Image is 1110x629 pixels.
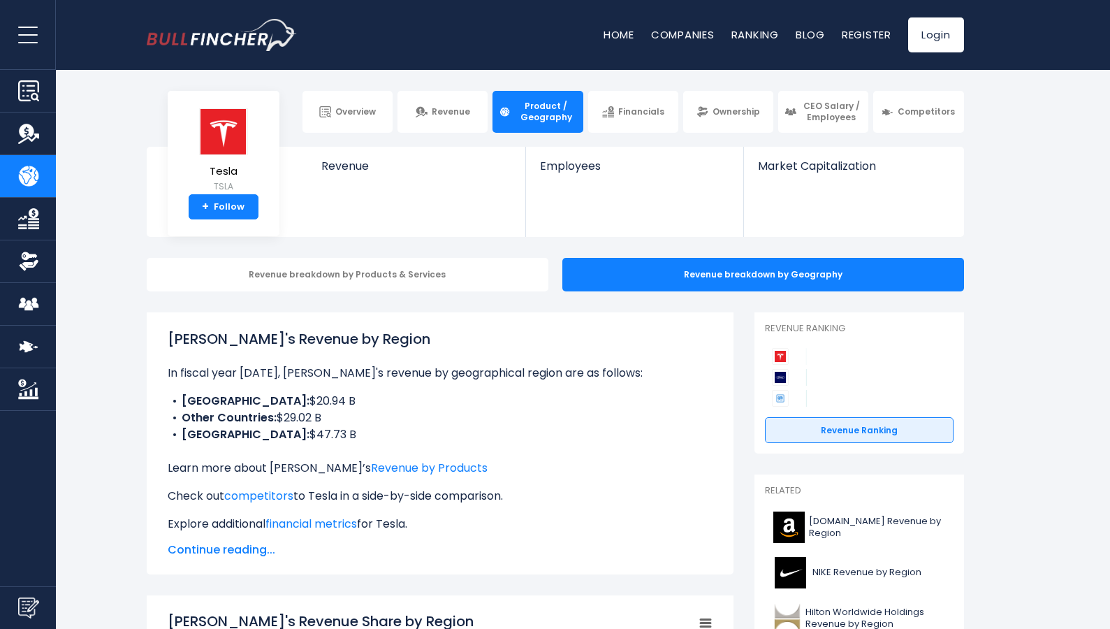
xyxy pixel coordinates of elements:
span: Revenue [432,106,470,117]
a: Ranking [731,27,779,42]
img: Tesla competitors logo [772,348,789,365]
b: [GEOGRAPHIC_DATA]: [182,393,309,409]
b: [GEOGRAPHIC_DATA]: [182,426,309,442]
a: Employees [526,147,743,196]
a: Home [604,27,634,42]
img: AMZN logo [773,512,805,543]
a: Ownership [683,91,773,133]
span: Financials [618,106,664,117]
a: Register [842,27,891,42]
span: CEO Salary / Employees [801,101,862,122]
span: Revenue [321,159,512,173]
a: Revenue [307,147,526,196]
div: Revenue breakdown by Geography [562,258,964,291]
span: Competitors [898,106,955,117]
span: Ownership [713,106,760,117]
a: Revenue Ranking [765,417,954,444]
a: Financials [588,91,678,133]
strong: + [202,201,209,213]
a: Market Capitalization [744,147,962,196]
a: Blog [796,27,825,42]
a: Competitors [873,91,963,133]
a: Revenue by Products [371,460,488,476]
p: Explore additional for Tesla. [168,516,713,533]
img: NKE logo [773,557,808,588]
span: Continue reading... [168,542,713,558]
div: Revenue breakdown by Products & Services [147,258,548,291]
span: Overview [335,106,376,117]
li: $29.02 B [168,410,713,426]
img: Ford Motor Company competitors logo [772,369,789,386]
a: [DOMAIN_NAME] Revenue by Region [765,508,954,547]
img: bullfincher logo [147,19,297,51]
a: Overview [302,91,393,133]
span: Market Capitalization [758,159,948,173]
span: Employees [540,159,729,173]
p: Related [765,485,954,497]
span: Product / Geography [515,101,576,122]
a: competitors [224,488,293,504]
img: General Motors Company competitors logo [772,390,789,407]
li: $47.73 B [168,426,713,443]
span: Tesla [199,166,248,178]
h1: [PERSON_NAME]'s Revenue by Region [168,328,713,349]
small: TSLA [199,180,248,193]
a: financial metrics [265,516,357,532]
a: Revenue [397,91,488,133]
a: +Follow [189,194,258,219]
p: In fiscal year [DATE], [PERSON_NAME]'s revenue by geographical region are as follows: [168,365,713,382]
a: NIKE Revenue by Region [765,554,954,592]
p: Check out to Tesla in a side-by-side comparison. [168,488,713,505]
p: Learn more about [PERSON_NAME]’s [168,460,713,477]
li: $20.94 B [168,393,713,410]
a: CEO Salary / Employees [778,91,868,133]
a: Go to homepage [147,19,297,51]
a: Companies [651,27,715,42]
p: Revenue Ranking [765,323,954,335]
a: Tesla TSLA [198,108,249,195]
a: Product / Geography [492,91,583,133]
span: NIKE Revenue by Region [812,567,921,579]
a: Login [908,17,964,52]
b: Other Countries: [182,410,277,426]
span: [DOMAIN_NAME] Revenue by Region [809,516,945,540]
img: Ownership [18,251,39,272]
